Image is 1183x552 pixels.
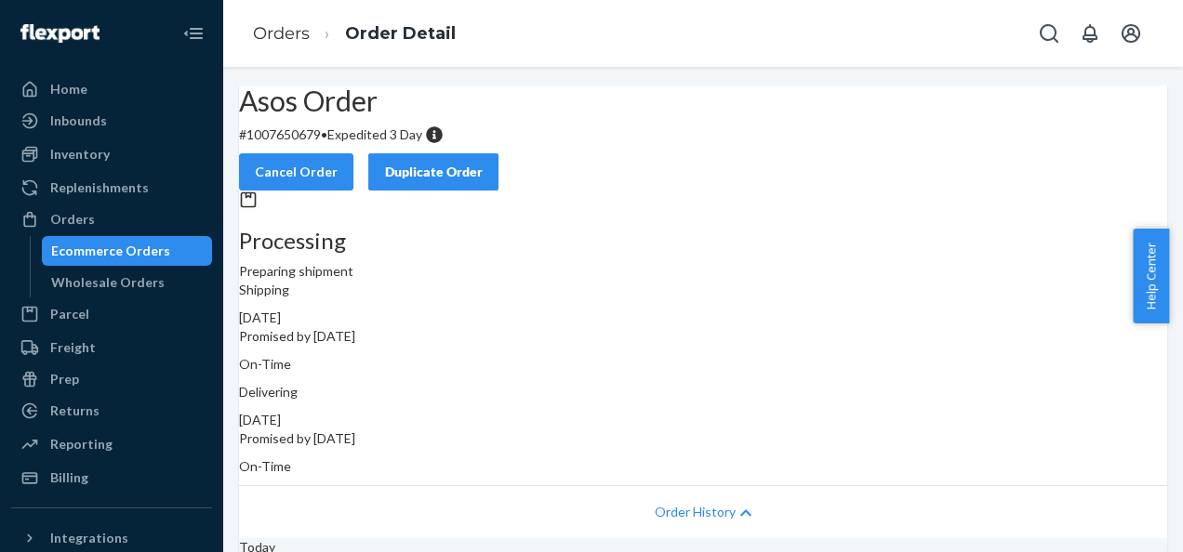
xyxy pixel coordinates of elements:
[50,210,95,229] div: Orders
[321,126,327,142] span: •
[368,153,498,191] button: Duplicate Order
[239,383,1167,401] p: Delivering
[239,457,1167,476] p: On-Time
[11,173,212,203] a: Replenishments
[239,327,1167,346] p: Promised by [DATE]
[11,299,212,329] a: Parcel
[50,401,100,420] div: Returns
[50,529,128,547] div: Integrations
[51,242,170,260] div: Ecommerce Orders
[239,85,1167,116] h2: Asos Order
[1112,15,1150,52] button: Open account menu
[42,236,213,266] a: Ecommerce Orders
[50,178,149,197] div: Replenishments
[50,112,107,130] div: Inbounds
[51,273,165,292] div: Wholesale Orders
[11,396,212,426] a: Returns
[239,229,1167,281] div: Preparing shipment
[239,153,353,191] button: Cancel Order
[345,23,456,44] a: Order Detail
[384,163,483,181] div: Duplicate Order
[253,23,310,44] a: Orders
[11,106,212,136] a: Inbounds
[239,355,1167,374] p: On-Time
[239,281,1167,299] p: Shipping
[1071,15,1109,52] button: Open notifications
[239,411,1167,429] div: [DATE]
[11,364,212,394] a: Prep
[239,309,1167,327] div: [DATE]
[1133,229,1169,323] button: Help Center
[239,429,1167,448] p: Promised by [DATE]
[20,24,100,43] img: Flexport logo
[11,429,212,459] a: Reporting
[50,338,96,357] div: Freight
[50,370,79,388] div: Prep
[11,204,212,234] a: Orders
[50,468,88,487] div: Billing
[11,74,212,104] a: Home
[238,7,471,61] ol: breadcrumbs
[327,126,422,142] span: Expedited 3 Day
[42,268,213,297] a: Wholesale Orders
[50,435,113,453] div: Reporting
[655,503,736,521] span: Order History
[175,15,212,52] button: Close Navigation
[50,145,110,164] div: Inventory
[11,333,212,362] a: Freight
[50,80,87,99] div: Home
[239,229,1167,253] h3: Processing
[37,13,104,30] span: Support
[1030,15,1068,52] button: Open Search Box
[50,305,89,323] div: Parcel
[239,125,1167,144] p: # 1007650679
[11,463,212,493] a: Billing
[11,139,212,169] a: Inventory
